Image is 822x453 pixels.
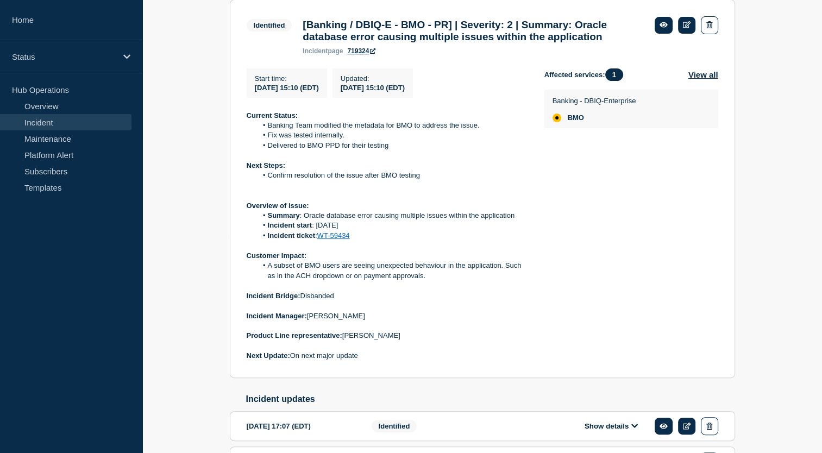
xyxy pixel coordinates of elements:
[341,83,405,92] div: [DATE] 15:10 (EDT)
[303,19,644,43] h3: [Banking / DBIQ-E - BMO - PR] | Severity: 2 | Summary: Oracle database error causing multiple iss...
[246,394,735,404] h2: Incident updates
[268,231,315,240] strong: Incident ticket
[372,420,417,432] span: Identified
[247,351,527,361] p: On next major update
[257,130,527,140] li: Fix was tested internally.
[257,141,527,150] li: Delivered to BMO PPD for their testing
[303,47,328,55] span: incident
[581,421,641,431] button: Show details
[568,114,584,122] span: BMO
[247,292,300,300] strong: Incident Bridge:
[247,331,527,341] p: [PERSON_NAME]
[268,221,312,229] strong: Incident start
[257,231,527,241] li: :
[247,417,355,435] div: [DATE] 17:07 (EDT)
[688,68,718,81] button: View all
[247,111,298,119] strong: Current Status:
[255,74,319,83] p: Start time :
[247,331,342,339] strong: Product Line representative:
[553,97,636,105] p: Banking - DBIQ-Enterprise
[347,47,375,55] a: 719324
[553,114,561,122] div: affected
[268,211,300,219] strong: Summary
[257,121,527,130] li: Banking Team modified the metadata for BMO to address the issue.
[247,202,309,210] strong: Overview of issue:
[247,161,286,169] strong: Next Steps:
[257,171,527,180] li: Confirm resolution of the issue after BMO testing
[247,311,527,321] p: [PERSON_NAME]
[247,351,290,360] strong: Next Update:
[303,47,343,55] p: page
[257,261,527,281] li: A subset of BMO users are seeing unexpected behaviour in the application. Such as in the ACH drop...
[544,68,629,81] span: Affected services:
[255,84,319,92] span: [DATE] 15:10 (EDT)
[247,251,307,260] strong: Customer Impact:
[247,19,292,32] span: Identified
[247,312,307,320] strong: Incident Manager:
[257,211,527,221] li: : Oracle database error causing multiple issues within the application
[257,221,527,230] li: : [DATE]
[605,68,623,81] span: 1
[247,291,527,301] p: Disbanded
[341,74,405,83] p: Updated :
[317,231,350,240] a: WT-59434
[12,52,116,61] p: Status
